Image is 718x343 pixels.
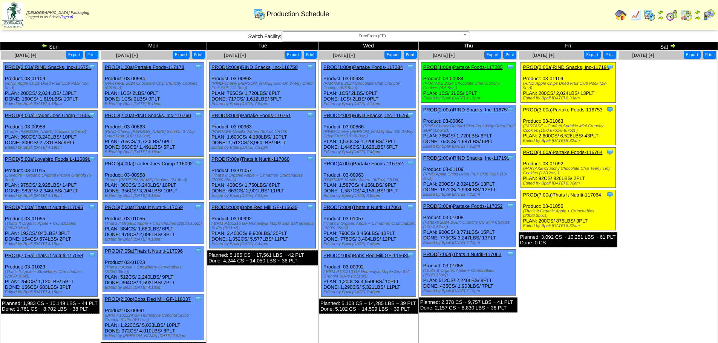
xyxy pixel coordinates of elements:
[507,250,514,258] img: Tooltip
[209,111,315,152] div: Product: 03-00963 PLAN: 1,600CS / 4,190LBS / 10PLT DONE: 1,512CS / 3,960LBS / 9PLT
[211,194,315,198] div: Edited by Bpali [DATE] 7:53pm
[1,299,100,314] div: Planned: 1,983 CS ~ 10,149 LBS ~ 44 PLT Done: 1,761 CS ~ 8,702 LBS ~ 38 PLT
[321,63,416,108] div: Product: 03-00984 PLAN: 1CS / 2LBS / 0PLT DONE: 1CS / 2LBS / 0PLT
[105,150,204,154] div: Edited by Bpali [DATE] 4:18pm
[419,297,518,313] div: Planned: 2,378 CS ~ 9,757 LBS ~ 41 PLT Done: 2,157 CS ~ 8,830 LBS ~ 38 PLT
[211,64,298,70] a: PROD(2:00a)RIND Snacks, Inc-116758
[433,53,455,58] a: [DATE] [+]
[319,299,418,314] div: Planned: 5,108 CS ~ 14,285 LBS ~ 39 PLT Done: 5,102 CS ~ 14,509 LBS ~ 39 PLT
[518,42,618,50] td: Fri
[632,53,654,58] a: [DATE] [+]
[194,63,202,71] img: Tooltip
[523,96,615,101] div: Edited by Bpali [DATE] 8:33am
[306,63,314,71] img: Tooltip
[14,53,36,58] a: [DATE] [+]
[41,43,47,49] img: arrowleft.gif
[423,203,503,209] a: PROD(3:00a)Partake Foods-117052
[66,51,83,59] button: Export
[5,81,97,90] div: (RIND Apple Chips Dried Fruit Club Pack (18-9oz))
[209,63,315,108] div: Product: 03-00863 PLAN: 765CS / 1,720LBS / 6PLT DONE: 717CS / 1,612LBS / 5PLT
[304,51,317,59] button: Print
[323,204,401,210] a: PROD(7:00a)Thats It Nutriti-117061
[423,192,516,197] div: Edited by Bpali [DATE] 7:22pm
[5,130,97,134] div: (Trader [PERSON_NAME] Cookies (24-6oz))
[523,107,602,113] a: PROD(3:00a)Partake Foods-116753
[503,51,516,59] button: Print
[105,204,183,210] a: PROD(7:00a)Thats It Nutriti-117059
[421,201,516,247] div: Product: 03-01008 PLAN: 900CS / 3,771LBS / 15PLT DONE: 775CS / 3,247LBS / 13PLT
[323,64,403,70] a: PROD(1:00a)Partake Foods-117284
[323,290,416,294] div: Edited by Bpali [DATE] 7:48pm
[606,148,614,156] img: Tooltip
[507,63,514,71] img: Tooltip
[306,203,314,211] img: Tooltip
[85,51,98,59] button: Print
[5,173,97,182] div: (Lovebird - Organic Original Protein Granola (6-8oz))
[3,154,98,200] div: Product: 03-01015 PLAN: 975CS / 2,925LBS / 14PLT DONE: 982CS / 2,946LBS / 14PLT
[523,181,615,186] div: Edited by Bpali [DATE] 8:32am
[384,51,401,59] button: Export
[680,9,692,21] img: calendarinout.gif
[521,190,615,230] div: Product: 03-01055 PLAN: 200CS / 875LBS / 3PLT
[507,106,514,113] img: Tooltip
[523,209,615,218] div: (That's It Organic Apple + Crunchables (200/0.35oz))
[333,53,355,58] span: [DATE] [+]
[5,242,97,246] div: Edited by Bpali [DATE] 4:19pm
[105,237,204,242] div: Edited by Bpali [DATE] 4:18pm
[3,203,98,248] div: Product: 03-01055 PLAN: 192CS / 840LBS / 3PLT DONE: 154CS / 674LBS / 2PLT
[253,8,265,20] img: calendarprod.gif
[285,32,460,41] span: FreeFrom (FF)
[88,252,96,259] img: Tooltip
[5,113,93,118] a: PROD(4:00a)Trader Joes Comp-116090
[423,81,516,90] div: (PARTAKE 2024 Chocolate Chip Crunchy Cookies (6/5.5oz))
[105,334,204,338] div: Edited by [PERSON_NAME] [DATE] 2:52pm
[224,53,246,58] a: [DATE] [+]
[306,155,314,163] img: Tooltip
[658,9,664,15] img: arrowleft.gif
[194,203,202,211] img: Tooltip
[2,2,23,27] img: zoroco-logo-small.webp
[306,111,314,119] img: Tooltip
[207,250,318,265] div: Planned: 5,165 CS ~ 17,561 LBS ~ 42 PLT Done: 4,244 CS ~ 14,050 LBS ~ 36 PLT
[523,81,615,90] div: (RIND Apple Chips Dried Fruit Club Pack (18-9oz))
[211,113,291,118] a: PROD(3:00a)Partake Foods-116751
[603,51,616,59] button: Print
[103,111,204,157] div: Product: 03-00863 PLAN: 765CS / 1,720LBS / 6PLT DONE: 663CS / 1,491LBS / 5PLT
[523,139,615,143] div: Edited by Bpali [DATE] 8:32am
[321,203,416,248] div: Product: 03-01057 PLAN: 790CS / 3,456LBS / 13PLT DONE: 778CS / 3,404LBS / 12PLT
[407,160,414,167] img: Tooltip
[584,51,601,59] button: Export
[105,285,204,290] div: Edited by Bpali [DATE] 4:18pm
[211,173,315,182] div: (That's It Organic Apple + Cinnamon Crunchables (200/0.35oz))
[407,63,414,71] img: Tooltip
[194,111,202,119] img: Tooltip
[323,270,416,279] div: ( BRM P101216 GF Homestyle Maple Sea Salt Granola SUPs (6/11oz))
[323,113,410,118] a: PROD(2:00a)RIND Snacks, Inc-116759
[103,246,204,292] div: Product: 03-01023 PLAN: 512CS / 2,240LBS / 9PLT DONE: 364CS / 1,593LBS / 7PLT
[105,161,193,166] a: PROD(4:00a)Trader Joes Comp-116092
[3,251,98,297] div: Product: 03-01023 PLAN: 256CS / 1,120LBS / 5PLT DONE: 156CS / 683LBS / 3PLT
[103,63,204,108] div: Product: 03-00984 PLAN: 1CS / 2LBS / 0PLT DONE: 1CS / 2LBS / 0PLT
[105,178,204,182] div: (Trader [PERSON_NAME] Cookies (24-6oz))
[211,130,315,134] div: (PARTAKE-Vanilla Wafers (6/7oz) CRTN)
[88,111,96,119] img: Tooltip
[3,111,98,152] div: Product: 03-00958 PLAN: 360CS / 3,240LBS / 10PLT DONE: 309CS / 2,781LBS / 9PLT
[323,242,416,246] div: Edited by Bpali [DATE] 7:48pm
[105,64,184,70] a: PROD(1:00a)Partake Foods-117178
[521,105,615,145] div: Product: 03-01063 PLAN: 2,600CS / 6,526LBS / 43PLT
[695,9,701,15] img: arrowleft.gif
[407,111,414,119] img: Tooltip
[321,159,416,200] div: Product: 03-00963 PLAN: 1,587CS / 4,156LBS / 9PLT DONE: 1,587CS / 4,156LBS / 9PLT
[211,81,315,90] div: (RIND-Chewy [PERSON_NAME] Skin-On 3-Way Dried Fruit SUP (12-3oz))
[606,106,614,113] img: Tooltip
[423,241,516,245] div: Edited by Bpali [DATE] 7:22pm
[3,63,98,108] div: Product: 03-01109 PLAN: 200CS / 2,024LBS / 13PLT DONE: 160CS / 1,619LBS / 10PLT
[404,51,417,59] button: Print
[484,51,501,59] button: Export
[421,63,516,103] div: Product: 03-00984 PLAN: 1CS / 2LBS / 0PLT
[5,145,97,150] div: Edited by Bpali [DATE] 4:19pm
[209,154,315,200] div: Product: 03-01057 PLAN: 400CS / 1,750LBS / 6PLT DONE: 663CS / 2,901LBS / 11PLT
[105,130,204,139] div: (RIND-Chewy [PERSON_NAME] Skin-On 3-Way Dried Fruit SUP (12-3oz))
[319,42,419,50] td: Wed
